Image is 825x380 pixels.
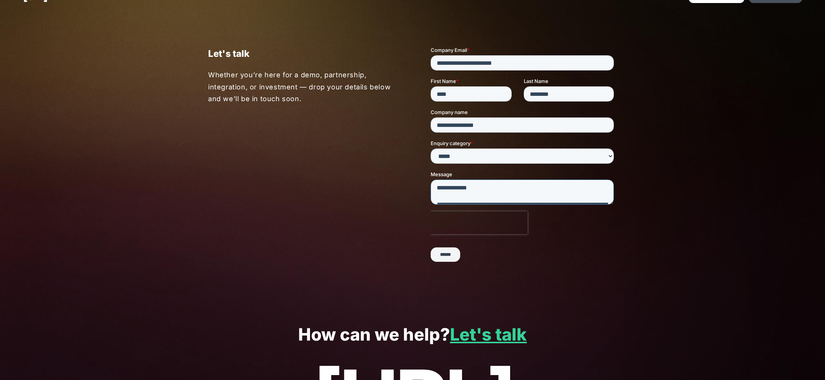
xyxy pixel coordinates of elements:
[23,325,802,344] p: How can we help?
[208,46,394,61] p: Let's talk
[208,69,395,105] p: Whether you’re here for a demo, partnership, integration, or investment — drop your details below...
[450,324,527,345] a: Let's talk
[431,46,617,275] iframe: Form 0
